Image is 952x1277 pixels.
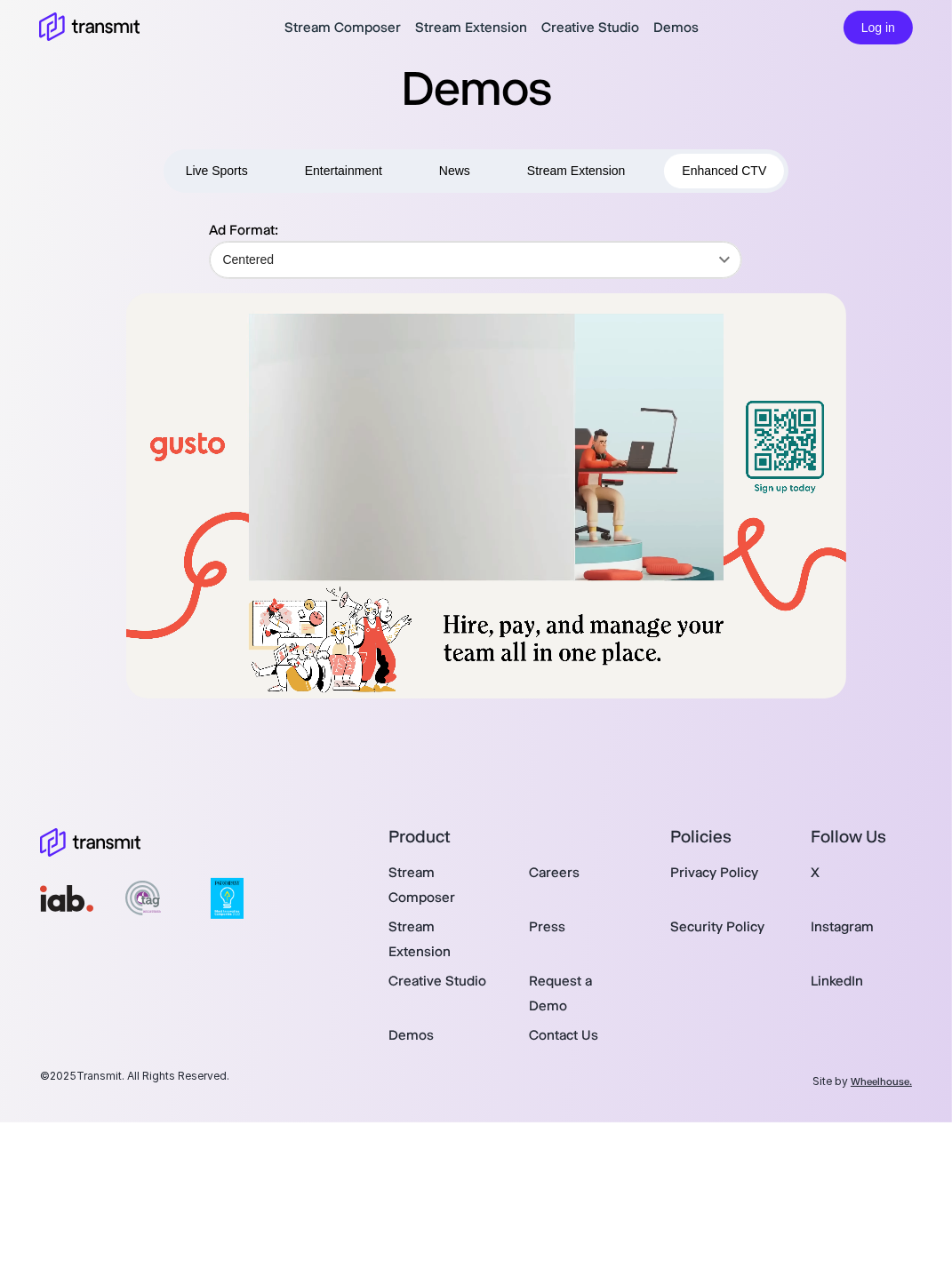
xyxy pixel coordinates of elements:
[653,17,699,38] a: Demos
[388,1026,434,1043] a: Demos
[388,864,455,906] a: Stream Composer
[421,154,488,188] button: News
[388,826,630,856] div: Product
[851,1075,912,1088] a: Wheelhouse.
[530,972,593,1014] a: Request a Demo
[811,826,912,856] div: Follow Us
[125,881,161,915] img: Tag Registered
[530,864,580,881] a: Careers
[670,826,772,856] div: Policies
[530,918,566,935] a: Press
[388,972,486,989] a: Creative Studio
[287,154,400,188] button: Entertainment
[541,17,639,38] a: Creative Studio
[664,154,784,188] button: Enhanced CTV
[670,864,758,881] a: Privacy Policy
[509,154,644,188] button: Stream Extension
[40,885,93,912] img: iab Member
[284,17,401,38] a: Stream Composer
[209,219,742,241] p: Ad Format:
[415,17,527,38] a: Stream Extension
[40,1069,229,1094] span: © 2025 Transmit. All Rights Reserved.
[530,1026,599,1043] a: Contact Us
[811,972,863,989] a: LinkedIn
[811,864,820,881] a: X
[811,918,874,935] a: Instagram
[388,918,451,960] a: Stream Extension
[168,154,266,188] button: Live Sports
[670,918,764,935] a: Security Policy
[211,878,244,919] img: Fast Company Most Innovative Companies 2022
[844,11,913,45] button: Log in
[210,235,741,284] div: Centered
[812,1069,912,1094] span: Site by
[844,18,913,35] a: Log in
